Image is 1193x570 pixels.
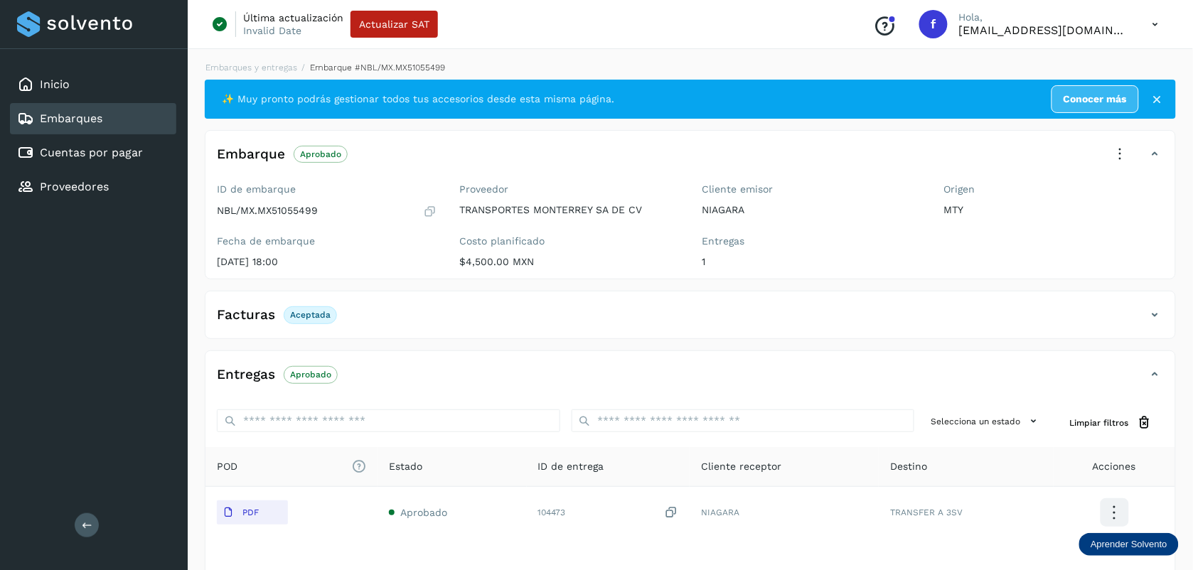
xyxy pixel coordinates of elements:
[217,500,288,525] button: PDF
[459,256,679,268] p: $4,500.00 MXN
[205,362,1175,398] div: EntregasAprobado
[959,11,1130,23] p: Hola,
[243,24,301,37] p: Invalid Date
[1052,85,1139,113] a: Conocer más
[217,183,437,195] label: ID de embarque
[217,235,437,247] label: Fecha de embarque
[890,459,927,474] span: Destino
[10,103,176,134] div: Embarques
[242,507,259,517] p: PDF
[459,204,679,216] p: TRANSPORTES MONTERREY SA DE CV
[702,183,921,195] label: Cliente emisor
[300,149,341,159] p: Aprobado
[222,92,614,107] span: ✨ Muy pronto podrás gestionar todos tus accesorios desde esta misma página.
[926,409,1047,433] button: Selecciona un estado
[10,137,176,168] div: Cuentas por pagar
[217,459,366,474] span: POD
[702,235,921,247] label: Entregas
[690,487,879,538] td: NIAGARA
[10,171,176,203] div: Proveedores
[400,507,447,518] span: Aprobado
[359,19,429,29] span: Actualizar SAT
[40,77,70,91] a: Inicio
[205,61,1176,74] nav: breadcrumb
[959,23,1130,37] p: fepadilla@niagarawater.com
[205,63,297,72] a: Embarques y entregas
[40,146,143,159] a: Cuentas por pagar
[217,307,275,323] h4: Facturas
[1059,409,1164,436] button: Limpiar filtros
[217,367,275,383] h4: Entregas
[217,256,437,268] p: [DATE] 18:00
[1093,459,1136,474] span: Acciones
[205,142,1175,178] div: EmbarqueAprobado
[40,112,102,125] a: Embarques
[243,11,343,24] p: Última actualización
[217,205,318,217] p: NBL/MX.MX51055499
[1079,533,1179,556] div: Aprender Solvento
[40,180,109,193] a: Proveedores
[205,303,1175,338] div: FacturasAceptada
[290,370,331,380] p: Aprobado
[351,11,438,38] button: Actualizar SAT
[702,256,921,268] p: 1
[538,505,678,520] div: 104473
[701,459,781,474] span: Cliente receptor
[1070,416,1129,429] span: Limpiar filtros
[459,183,679,195] label: Proveedor
[879,487,1054,538] td: TRANSFER A 3SV
[944,183,1164,195] label: Origen
[702,204,921,216] p: NIAGARA
[290,310,331,320] p: Aceptada
[217,146,285,163] h4: Embarque
[389,459,422,474] span: Estado
[538,459,604,474] span: ID de entrega
[944,204,1164,216] p: MTY
[1091,539,1167,550] p: Aprender Solvento
[10,69,176,100] div: Inicio
[459,235,679,247] label: Costo planificado
[310,63,445,72] span: Embarque #NBL/MX.MX51055499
